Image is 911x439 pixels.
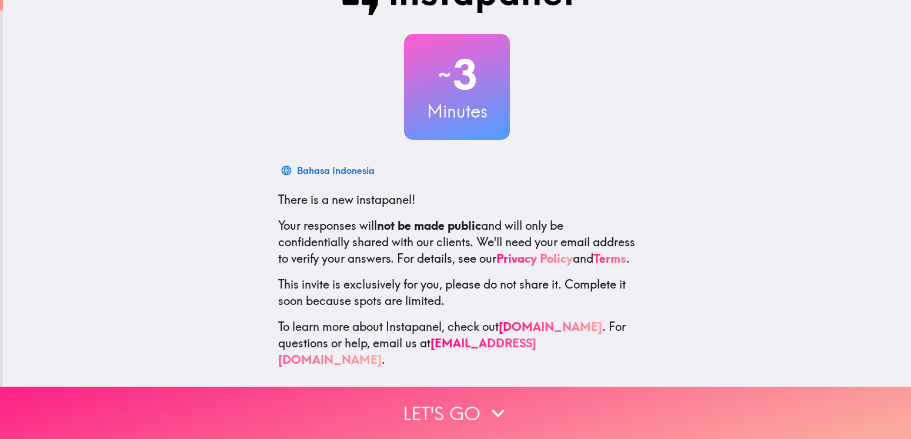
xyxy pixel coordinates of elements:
[496,251,573,266] a: Privacy Policy
[297,162,375,179] div: Bahasa Indonesia
[499,319,602,334] a: [DOMAIN_NAME]
[278,336,536,367] a: [EMAIL_ADDRESS][DOMAIN_NAME]
[404,51,510,99] h2: 3
[593,251,626,266] a: Terms
[278,276,636,309] p: This invite is exclusively for you, please do not share it. Complete it soon because spots are li...
[404,99,510,123] h3: Minutes
[278,192,415,207] span: There is a new instapanel!
[278,159,379,182] button: Bahasa Indonesia
[278,217,636,267] p: Your responses will and will only be confidentially shared with our clients. We'll need your emai...
[377,218,481,233] b: not be made public
[278,319,636,368] p: To learn more about Instapanel, check out . For questions or help, email us at .
[436,57,453,92] span: ~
